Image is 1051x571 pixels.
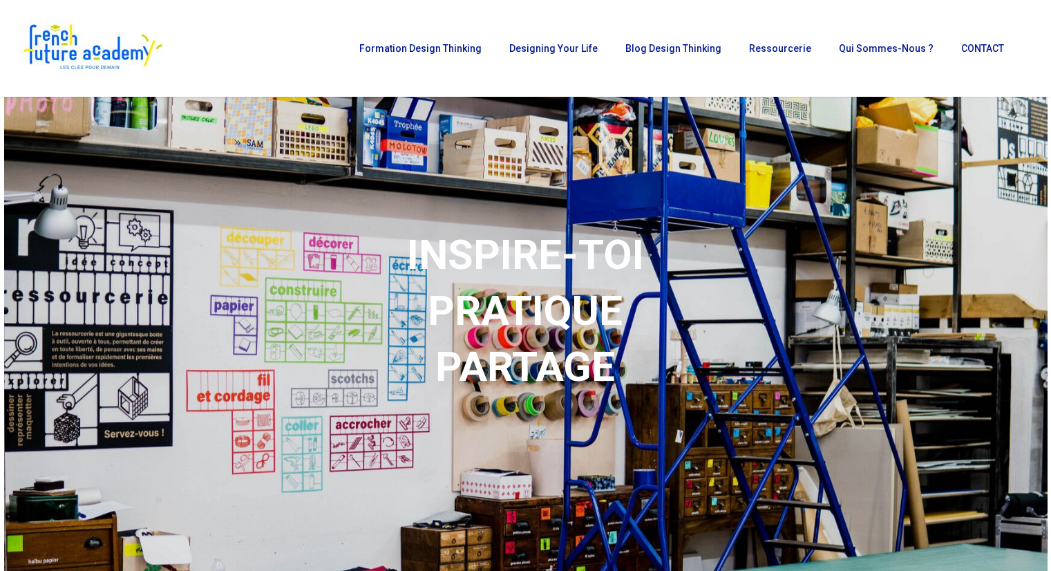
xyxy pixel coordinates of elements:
a: Qui sommes-nous ? [832,44,940,53]
strong: PRATIQUE [428,286,623,335]
a: Ressourcerie [742,44,818,53]
a: Designing Your Life [502,44,605,53]
span: CONTACT [961,43,1004,54]
span: Ressourcerie [749,43,811,54]
img: French Future Academy [19,21,165,76]
a: Formation Design Thinking [352,44,489,53]
span: Qui sommes-nous ? [839,43,934,54]
span: Formation Design Thinking [359,43,482,54]
a: CONTACT [954,44,1011,53]
a: Blog Design Thinking [618,44,728,53]
strong: INSPIRE-TOI [407,230,644,279]
span: Designing Your Life [509,43,598,54]
span: Blog Design Thinking [625,43,721,54]
strong: PARTAGE [435,342,615,391]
